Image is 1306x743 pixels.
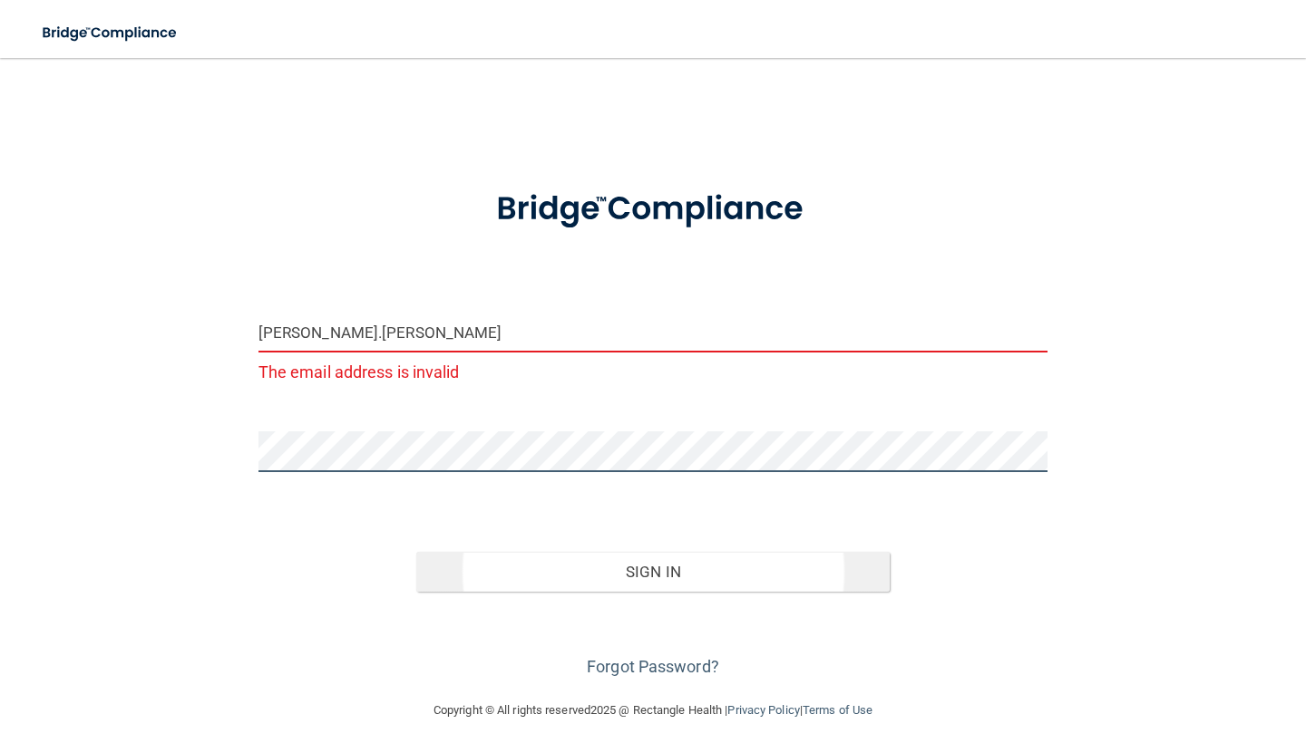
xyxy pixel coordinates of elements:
p: The email address is invalid [258,357,1048,387]
input: Email [258,312,1048,352]
div: Copyright © All rights reserved 2025 @ Rectangle Health | | [322,681,984,739]
a: Forgot Password? [587,657,719,676]
a: Privacy Policy [727,703,799,717]
button: Sign In [416,552,890,592]
img: bridge_compliance_login_screen.278c3ca4.svg [27,14,194,52]
a: Terms of Use [803,703,872,717]
img: bridge_compliance_login_screen.278c3ca4.svg [463,167,843,252]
